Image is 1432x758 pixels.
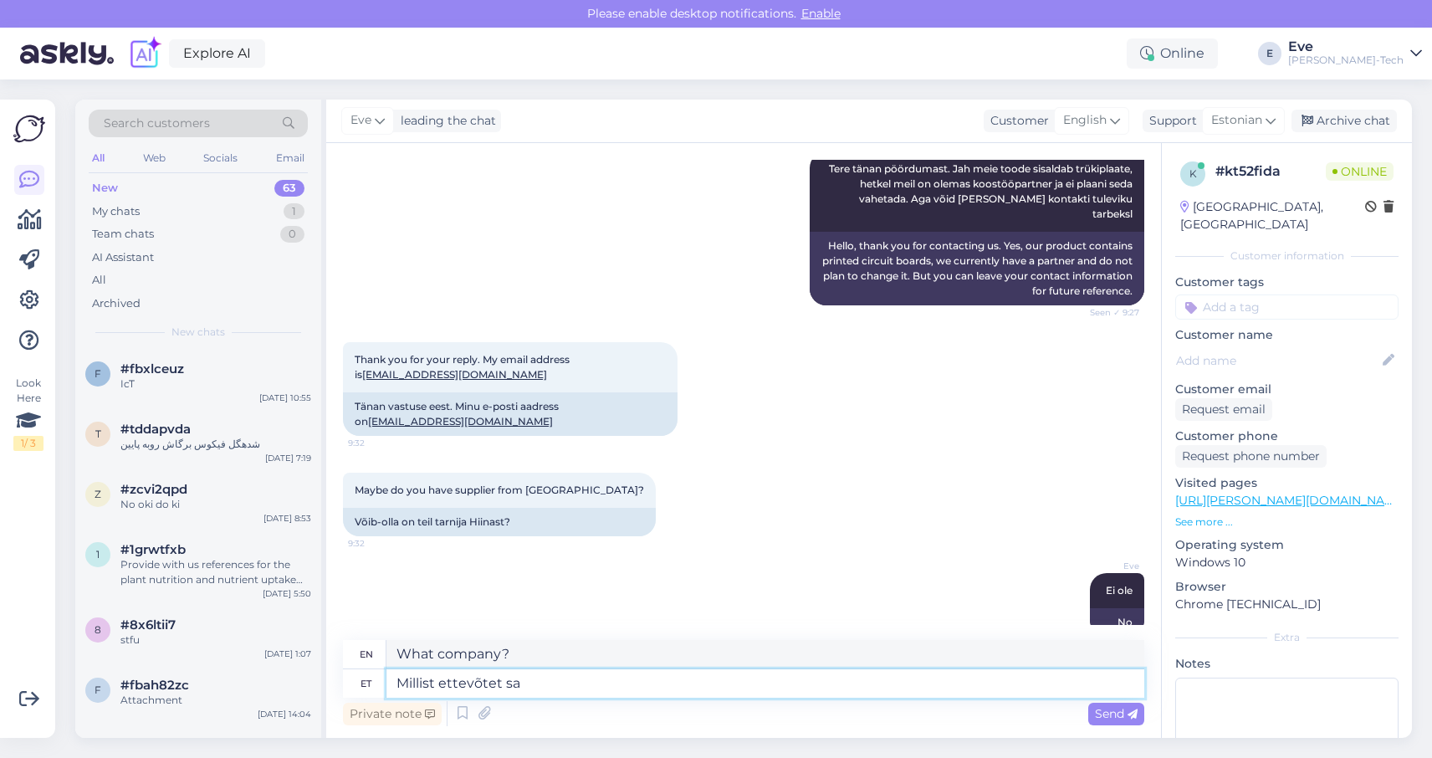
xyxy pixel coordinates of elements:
span: Tere tänan pöördumast. Jah meie toode sisaldab trükiplaate, hetkel meil on olemas koostööpartner ... [829,162,1135,220]
p: Customer tags [1175,274,1399,291]
textarea: Millist ettevõtet sa [386,669,1144,698]
div: [DATE] 1:07 [264,648,311,660]
div: [DATE] 8:53 [263,512,311,525]
div: All [92,272,106,289]
a: [EMAIL_ADDRESS][DOMAIN_NAME] [368,415,553,428]
span: Seen ✓ 9:27 [1077,306,1139,319]
div: 1 / 3 [13,436,43,451]
input: Add name [1176,351,1379,370]
div: Võib-olla on teil tarnija Hiinast? [343,508,656,536]
div: [PERSON_NAME]-Tech [1288,54,1404,67]
div: Email [273,147,308,169]
p: See more ... [1175,515,1399,530]
span: #zcvi2qpd [120,482,187,497]
span: z [95,488,101,500]
input: Add a tag [1175,294,1399,320]
p: Customer name [1175,326,1399,344]
span: Eve [350,111,371,130]
div: Socials [200,147,241,169]
div: شدهگل فیکوس برگاش روبه پایین [120,437,311,452]
p: Customer phone [1175,428,1399,445]
span: #fbxlceuz [120,361,184,376]
div: IcT [120,376,311,392]
span: t [95,428,101,440]
span: k [1189,167,1197,180]
div: et [361,669,371,698]
span: #1grwtfxb [120,542,186,557]
span: Enable [796,6,846,21]
span: Ei ole [1106,584,1133,597]
div: No [1090,608,1144,637]
div: No oki do ki [120,497,311,512]
div: All [89,147,108,169]
div: [DATE] 5:50 [263,587,311,600]
span: Search customers [104,115,210,132]
span: 9:32 [348,537,411,550]
div: Tänan vastuse eest. Minu e-posti aadress on [343,392,678,436]
div: Look Here [13,376,43,451]
span: Estonian [1211,111,1262,130]
div: Extra [1175,630,1399,645]
div: My chats [92,203,140,220]
span: 9:32 [348,437,411,449]
p: Visited pages [1175,474,1399,492]
div: Eve [1288,40,1404,54]
div: Team chats [92,226,154,243]
span: 1 [96,548,100,561]
span: #8x6ltii7 [120,617,176,633]
div: 63 [274,180,304,197]
span: #fbah82zc [120,678,189,693]
span: English [1063,111,1107,130]
span: Send [1095,706,1138,721]
div: Online [1127,38,1218,69]
a: Eve[PERSON_NAME]-Tech [1288,40,1422,67]
div: [DATE] 7:19 [265,452,311,464]
div: Attachment [120,693,311,708]
span: Maybe do you have supplier from [GEOGRAPHIC_DATA]? [355,484,644,496]
p: Customer email [1175,381,1399,398]
a: Explore AI [169,39,265,68]
span: 8 [95,623,101,636]
p: Chrome [TECHNICAL_ID] [1175,596,1399,613]
div: # kt52fida [1215,161,1326,182]
img: explore-ai [127,36,162,71]
div: Request email [1175,398,1272,421]
textarea: What company? [386,640,1144,668]
p: Operating system [1175,536,1399,554]
div: Customer information [1175,248,1399,264]
div: 0 [280,226,304,243]
p: Browser [1175,578,1399,596]
div: AI Assistant [92,249,154,266]
div: Provide with us references for the plant nutrition and nutrient uptake notices [120,557,311,587]
span: Eve [1077,560,1139,572]
a: [EMAIL_ADDRESS][DOMAIN_NAME] [362,368,547,381]
img: Askly Logo [13,113,45,145]
div: Archived [92,295,141,312]
span: Online [1326,162,1394,181]
div: [DATE] 10:55 [259,392,311,404]
div: Hello, thank you for contacting us. Yes, our product contains printed circuit boards, we currentl... [810,232,1144,305]
div: Web [140,147,169,169]
div: 1 [284,203,304,220]
div: [DATE] 14:04 [258,708,311,720]
p: Windows 10 [1175,554,1399,571]
div: Support [1143,112,1197,130]
span: f [95,684,101,696]
span: Thank you for your reply. My email address is [355,353,572,381]
span: f [95,367,101,380]
div: Customer [984,112,1049,130]
a: [URL][PERSON_NAME][DOMAIN_NAME] [1175,493,1406,508]
span: New chats [171,325,225,340]
div: E [1258,42,1281,65]
div: Private note [343,703,442,725]
div: Request phone number [1175,445,1327,468]
div: New [92,180,118,197]
div: Archive chat [1291,110,1397,132]
p: Notes [1175,655,1399,673]
div: en [360,640,373,668]
span: #tddapvda [120,422,191,437]
div: leading the chat [394,112,496,130]
div: stfu [120,633,311,648]
div: [GEOGRAPHIC_DATA], [GEOGRAPHIC_DATA] [1180,198,1365,233]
